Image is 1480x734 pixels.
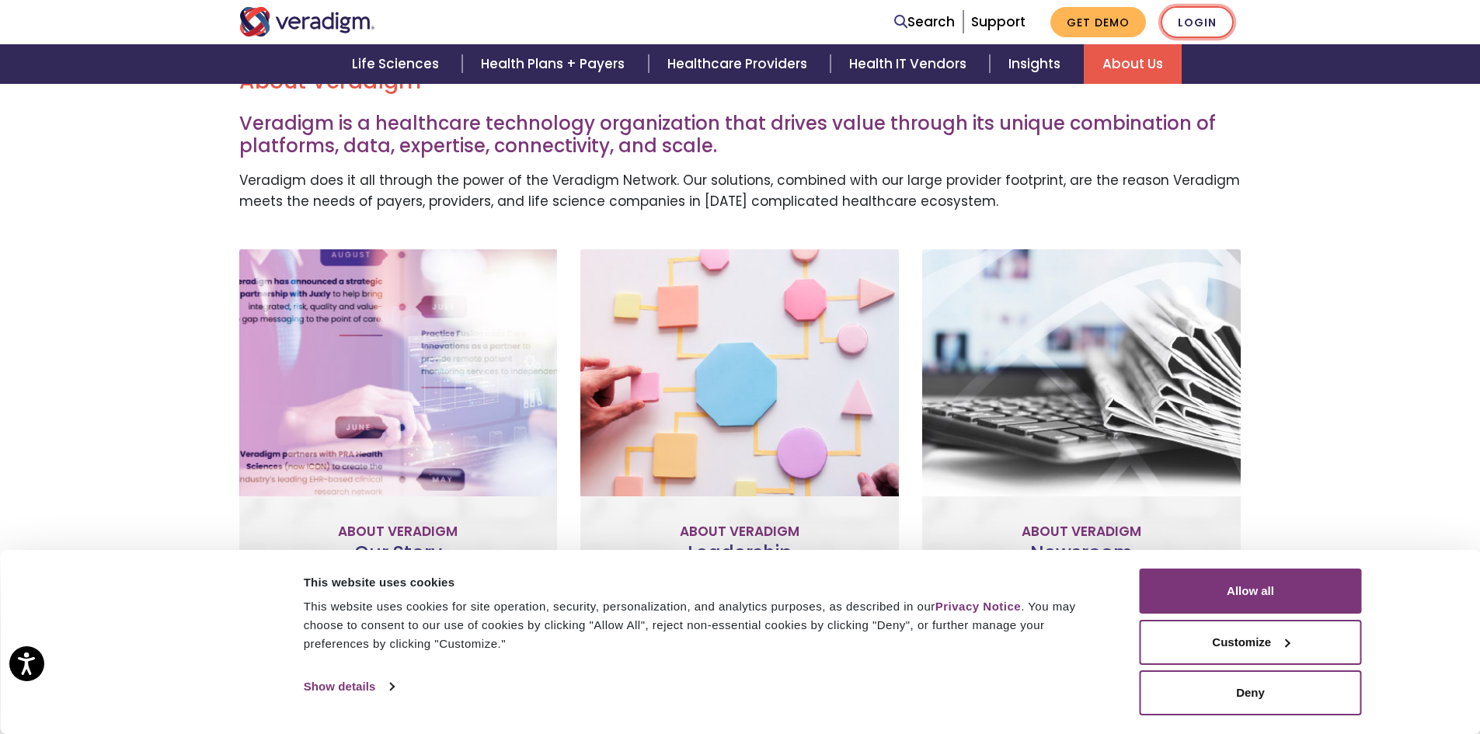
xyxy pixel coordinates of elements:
[935,521,1228,542] p: About Veradigm
[333,44,462,84] a: Life Sciences
[1084,44,1182,84] a: About Us
[1140,620,1362,665] button: Customize
[1140,670,1362,715] button: Deny
[935,542,1228,587] h3: Newsroom
[252,542,545,587] h3: Our Story
[593,521,886,542] p: About Veradigm
[1140,569,1362,614] button: Allow all
[462,44,648,84] a: Health Plans + Payers
[894,12,955,33] a: Search
[831,44,990,84] a: Health IT Vendors
[593,542,886,587] h3: Leadership
[239,113,1241,158] h3: Veradigm is a healthcare technology organization that drives value through its unique combination...
[252,521,545,542] p: About Veradigm
[990,44,1084,84] a: Insights
[239,7,375,37] img: Veradigm logo
[1182,622,1461,715] iframe: Drift Chat Widget
[935,600,1021,613] a: Privacy Notice
[304,573,1105,592] div: This website uses cookies
[971,12,1026,31] a: Support
[304,675,394,698] a: Show details
[239,170,1241,212] p: Veradigm does it all through the power of the Veradigm Network. Our solutions, combined with our ...
[1050,7,1146,37] a: Get Demo
[649,44,831,84] a: Healthcare Providers
[239,68,1241,95] h2: About Veradigm
[1161,6,1234,38] a: Login
[304,597,1105,653] div: This website uses cookies for site operation, security, personalization, and analytics purposes, ...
